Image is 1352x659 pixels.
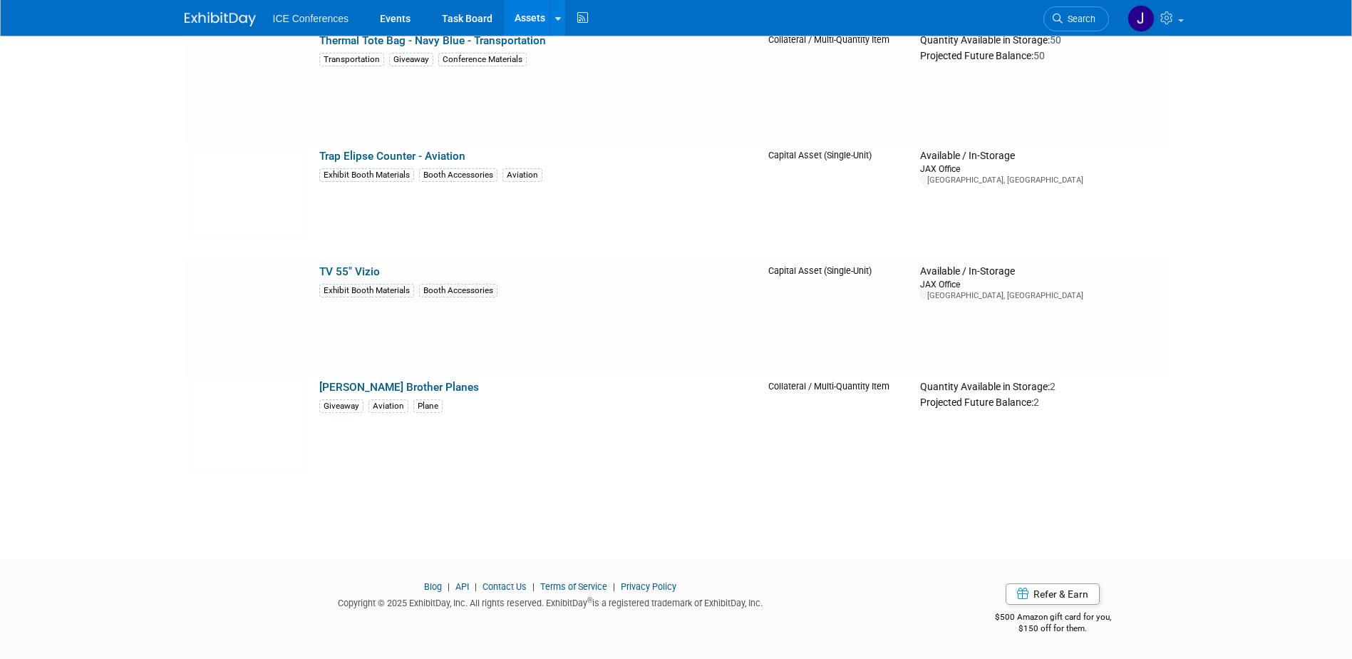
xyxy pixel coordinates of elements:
td: Capital Asset (Single-Unit) [763,260,915,375]
a: Thermal Tote Bag - Navy Blue - Transportation [319,34,546,47]
a: Contact Us [483,581,527,592]
img: Jessica Villanueva [1127,5,1155,32]
span: Search [1063,14,1095,24]
div: Projected Future Balance: [920,394,1162,409]
span: | [529,581,538,592]
div: Booth Accessories [419,168,497,182]
img: ExhibitDay [185,12,256,26]
sup: ® [587,596,592,604]
a: Refer & Earn [1006,583,1100,605]
div: Aviation [368,399,408,413]
div: Giveaway [319,399,363,413]
div: $150 off for them. [938,623,1168,635]
span: | [471,581,480,592]
a: TV 55" Vizio [319,265,380,278]
a: [PERSON_NAME] Brother Planes [319,381,479,394]
span: 50 [1050,34,1061,46]
div: Aviation [502,168,542,182]
div: Conference Materials [438,53,527,66]
div: [GEOGRAPHIC_DATA], [GEOGRAPHIC_DATA] [920,290,1162,301]
div: JAX Office [920,163,1162,175]
a: Blog [424,581,442,592]
span: | [444,581,453,592]
a: API [455,581,469,592]
span: 50 [1033,50,1045,61]
div: [GEOGRAPHIC_DATA], [GEOGRAPHIC_DATA] [920,175,1162,185]
div: Available / In-Storage [920,265,1162,278]
a: Trap Elipse Counter - Aviation [319,150,465,163]
div: Projected Future Balance: [920,47,1162,63]
span: 2 [1033,397,1039,408]
div: Transportation [319,53,384,66]
div: JAX Office [920,278,1162,290]
div: Copyright © 2025 ExhibitDay, Inc. All rights reserved. ExhibitDay is a registered trademark of Ex... [185,593,917,610]
td: Collateral / Multi-Quantity Item [763,29,915,144]
div: $500 Amazon gift card for you, [938,602,1168,635]
span: 2 [1050,381,1056,392]
a: Privacy Policy [621,581,676,592]
td: Capital Asset (Single-Unit) [763,144,915,260]
div: Booth Accessories [419,284,497,297]
div: Exhibit Booth Materials [319,284,414,297]
div: Quantity Available in Storage: [920,34,1162,47]
div: Available / In-Storage [920,150,1162,163]
a: Terms of Service [540,581,607,592]
span: | [609,581,619,592]
div: Giveaway [389,53,433,66]
td: Collateral / Multi-Quantity Item [763,375,915,491]
div: Quantity Available in Storage: [920,381,1162,394]
div: Exhibit Booth Materials [319,168,414,182]
a: Search [1043,6,1109,31]
div: Plane [413,399,443,413]
span: ICE Conferences [273,13,349,24]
